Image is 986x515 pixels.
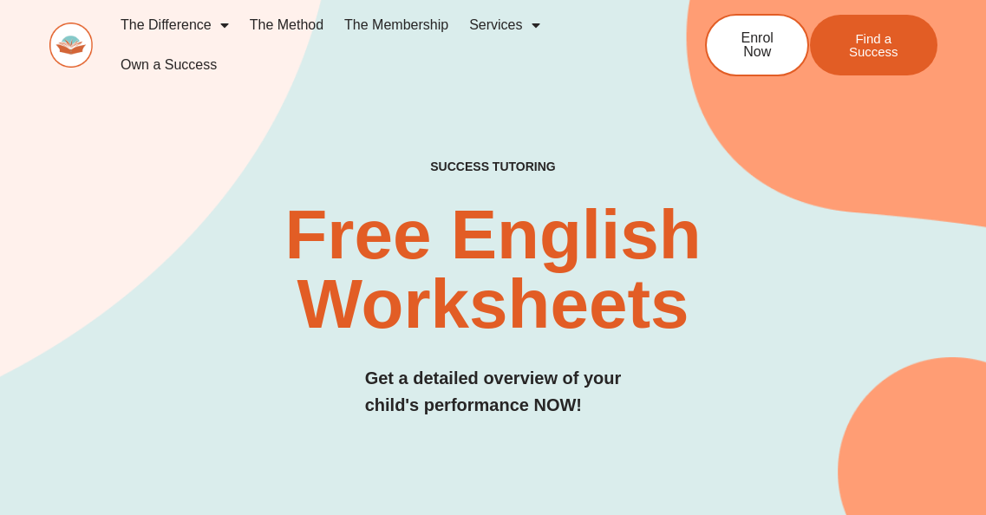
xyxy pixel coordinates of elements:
[110,5,655,85] nav: Menu
[733,31,781,59] span: Enrol Now
[836,32,911,58] span: Find a Success
[459,5,550,45] a: Services
[810,15,937,75] a: Find a Success
[200,200,786,339] h2: Free English Worksheets​
[334,5,459,45] a: The Membership
[705,14,809,76] a: Enrol Now
[365,365,622,419] h3: Get a detailed overview of your child's performance NOW!
[110,5,239,45] a: The Difference
[110,45,227,85] a: Own a Success
[362,160,624,174] h4: SUCCESS TUTORING​
[239,5,334,45] a: The Method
